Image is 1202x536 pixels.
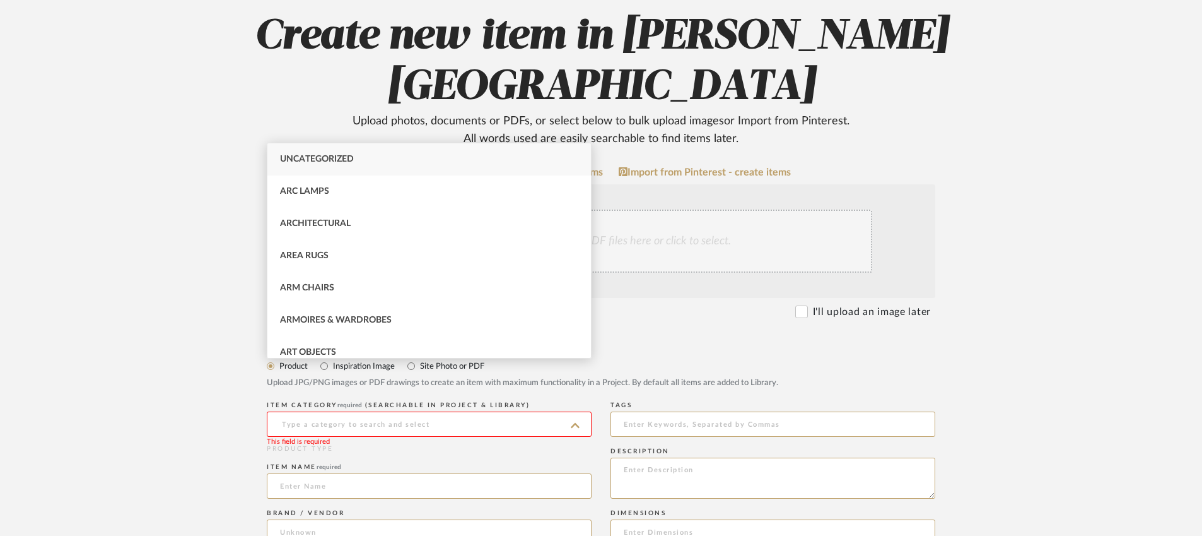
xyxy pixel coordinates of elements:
a: Import from Pinterest - create items [619,167,791,178]
input: Type a category to search and select [267,412,592,437]
span: required [337,402,362,408]
div: Description [610,448,935,455]
label: Site Photo or PDF [419,359,484,373]
span: Arc Lamps [280,187,329,196]
div: Item name [267,463,592,471]
span: Arm Chairs [280,283,334,292]
mat-radio-group: Select item type [267,358,935,374]
span: (Searchable in Project & Library) [365,402,530,408]
h2: Create new item in [PERSON_NAME][GEOGRAPHIC_DATA] [199,11,1003,148]
div: ITEM CATEGORY [267,402,592,409]
span: Armoires & Wardrobes [280,316,392,325]
div: Brand / Vendor [267,509,592,517]
span: Architectural [280,219,351,228]
div: Upload photos, documents or PDFs, or select below to bulk upload images or Import from Pinterest ... [342,112,860,148]
span: Art Objects [280,348,336,357]
div: PRODUCT TYPE [267,444,592,454]
label: Product [278,359,308,373]
div: Item Type [267,348,935,355]
span: required [317,464,341,470]
input: Enter Name [267,473,592,499]
div: Dimensions [610,509,935,517]
span: Uncategorized [280,155,354,164]
span: Area Rugs [280,251,329,260]
div: Tags [610,402,935,409]
div: This field is required [267,437,330,448]
label: I'll upload an image later [813,304,931,319]
div: Upload JPG/PNG images or PDF drawings to create an item with maximum functionality in a Project. ... [267,377,935,390]
label: Inspiration Image [332,359,395,373]
input: Enter Keywords, Separated by Commas [610,412,935,437]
